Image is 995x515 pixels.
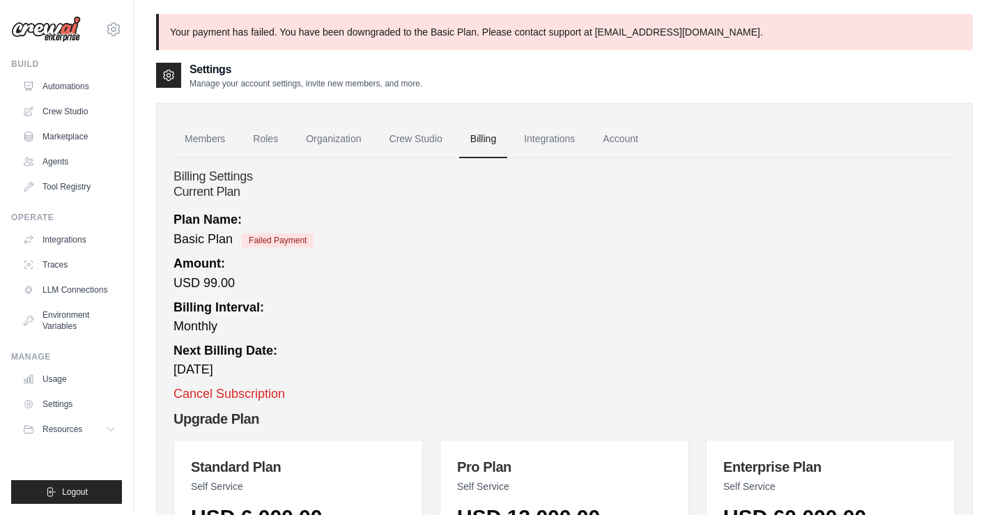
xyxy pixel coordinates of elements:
[11,480,122,504] button: Logout
[173,409,955,429] h2: Upgrade Plan
[17,75,122,98] a: Automations
[173,121,236,158] a: Members
[723,457,938,477] h3: Enterprise Plan
[173,232,233,246] span: Basic Plan
[173,341,955,379] div: [DATE]
[17,176,122,198] a: Tool Registry
[457,479,672,493] p: Self Service
[191,457,406,477] h3: Standard Plan
[11,16,81,43] img: Logo
[173,344,277,358] strong: Next Billing Date:
[173,213,242,226] strong: Plan Name:
[173,256,225,270] strong: Amount:
[191,479,406,493] p: Self Service
[592,121,649,158] a: Account
[17,254,122,276] a: Traces
[457,457,672,477] h3: Pro Plan
[295,121,372,158] a: Organization
[17,279,122,301] a: LLM Connections
[723,479,938,493] p: Self Service
[43,424,82,435] span: Resources
[11,59,122,70] div: Build
[173,385,285,403] button: Cancel Subscription
[17,125,122,148] a: Marketplace
[173,300,264,314] strong: Billing Interval:
[190,78,422,89] p: Manage your account settings, invite new members, and more.
[17,229,122,251] a: Integrations
[17,368,122,390] a: Usage
[17,393,122,415] a: Settings
[190,61,422,78] h2: Settings
[62,486,88,498] span: Logout
[11,212,122,223] div: Operate
[156,14,973,50] p: Your payment has failed. You have been downgraded to the Basic Plan. Please contact support at [E...
[173,276,235,290] span: USD 99.00
[459,121,507,158] a: Billing
[11,351,122,362] div: Manage
[17,100,122,123] a: Crew Studio
[173,298,955,336] div: Monthly
[17,304,122,337] a: Environment Variables
[378,121,454,158] a: Crew Studio
[173,185,955,200] h2: Current Plan
[17,418,122,440] button: Resources
[242,233,314,247] span: Failed Payment
[513,121,586,158] a: Integrations
[242,121,289,158] a: Roles
[17,151,122,173] a: Agents
[173,169,955,185] h4: Billing Settings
